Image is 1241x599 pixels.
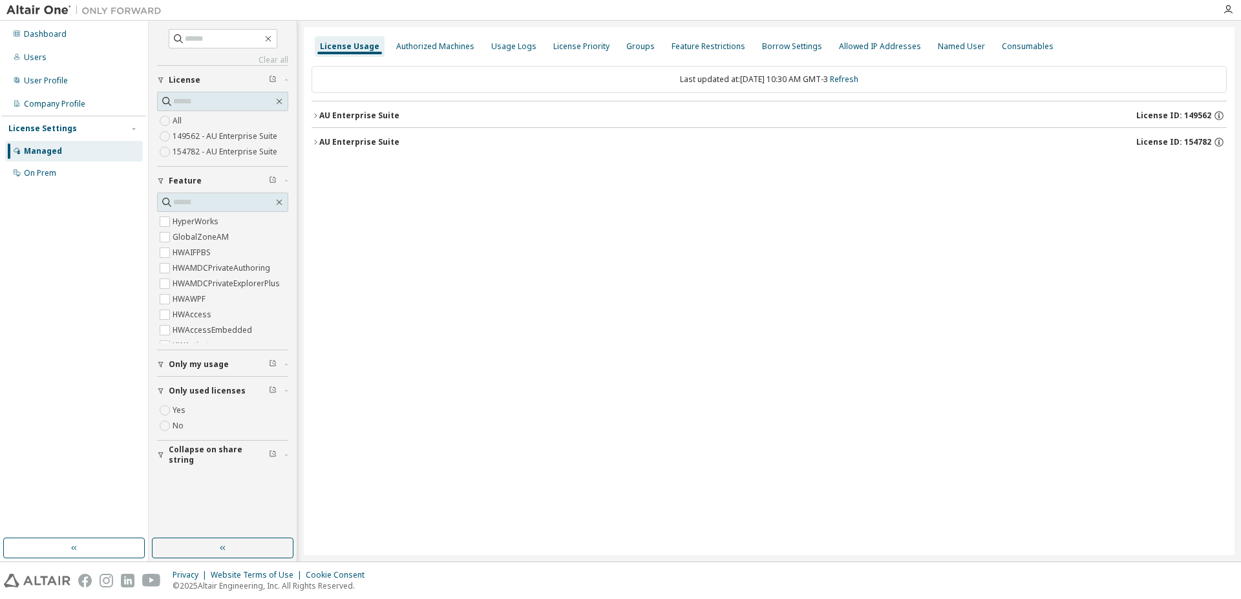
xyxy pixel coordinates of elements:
a: Refresh [830,74,858,85]
div: On Prem [24,168,56,178]
div: Users [24,52,47,63]
button: Feature [157,167,288,195]
span: Clear filter [269,176,277,186]
div: Consumables [1002,41,1054,52]
label: HWActivate [173,338,217,353]
label: HWAMDCPrivateExplorerPlus [173,276,282,291]
button: License [157,66,288,94]
label: 149562 - AU Enterprise Suite [173,129,280,144]
span: Clear filter [269,359,277,370]
div: AU Enterprise Suite [319,110,399,121]
span: License ID: 149562 [1136,110,1211,121]
a: Clear all [157,55,288,65]
img: youtube.svg [142,574,161,587]
div: Cookie Consent [306,570,372,580]
div: Managed [24,146,62,156]
div: Named User [938,41,985,52]
div: Borrow Settings [762,41,822,52]
span: Clear filter [269,75,277,85]
span: Clear filter [269,450,277,460]
div: License Usage [320,41,379,52]
span: Collapse on share string [169,445,269,465]
label: HWAIFPBS [173,245,213,260]
span: Only used licenses [169,386,246,396]
label: HWAccessEmbedded [173,322,255,338]
img: instagram.svg [100,574,113,587]
label: No [173,418,186,434]
label: HWAMDCPrivateAuthoring [173,260,273,276]
div: Groups [626,41,655,52]
label: All [173,113,184,129]
div: Website Terms of Use [211,570,306,580]
button: Only my usage [157,350,288,379]
span: Clear filter [269,386,277,396]
div: Authorized Machines [396,41,474,52]
img: linkedin.svg [121,574,134,587]
div: Last updated at: [DATE] 10:30 AM GMT-3 [312,66,1227,93]
label: Yes [173,403,188,418]
span: Only my usage [169,359,229,370]
div: Privacy [173,570,211,580]
button: Collapse on share string [157,441,288,469]
button: AU Enterprise SuiteLicense ID: 154782 [312,128,1227,156]
div: Feature Restrictions [672,41,745,52]
img: Altair One [6,4,168,17]
div: Dashboard [24,29,67,39]
label: HWAWPF [173,291,208,307]
div: User Profile [24,76,68,86]
img: altair_logo.svg [4,574,70,587]
label: 154782 - AU Enterprise Suite [173,144,280,160]
label: GlobalZoneAM [173,229,231,245]
label: HyperWorks [173,214,221,229]
img: facebook.svg [78,574,92,587]
button: Only used licenses [157,377,288,405]
label: HWAccess [173,307,214,322]
div: Company Profile [24,99,85,109]
span: License [169,75,200,85]
button: AU Enterprise SuiteLicense ID: 149562 [312,101,1227,130]
p: © 2025 Altair Engineering, Inc. All Rights Reserved. [173,580,372,591]
div: License Settings [8,123,77,134]
div: Allowed IP Addresses [839,41,921,52]
span: Feature [169,176,202,186]
div: Usage Logs [491,41,536,52]
div: AU Enterprise Suite [319,137,399,147]
div: License Priority [553,41,610,52]
span: License ID: 154782 [1136,137,1211,147]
